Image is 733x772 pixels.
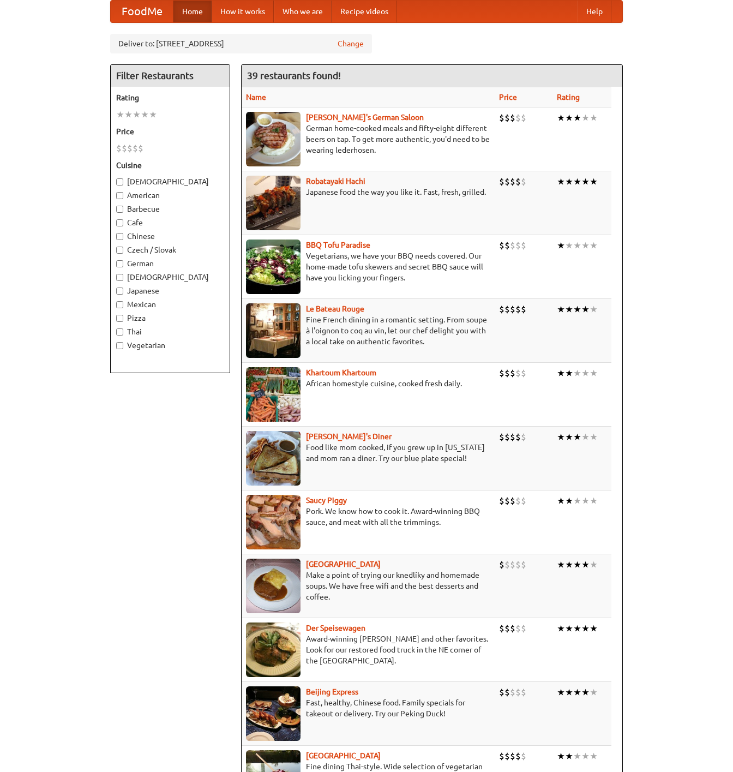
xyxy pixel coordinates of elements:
a: Khartoum Khartoum [306,368,376,377]
img: czechpoint.jpg [246,559,301,613]
li: ★ [557,176,565,188]
li: ★ [590,750,598,762]
a: Help [578,1,611,22]
li: $ [504,750,510,762]
li: ★ [557,750,565,762]
li: ★ [573,240,581,252]
input: Czech / Slovak [116,247,123,254]
li: $ [515,686,521,698]
h5: Rating [116,92,224,103]
li: $ [499,240,504,252]
li: ★ [590,176,598,188]
li: $ [504,559,510,571]
a: How it works [212,1,274,22]
li: ★ [573,176,581,188]
li: $ [510,303,515,315]
b: Saucy Piggy [306,496,347,505]
label: German [116,258,224,269]
input: Mexican [116,301,123,308]
li: ★ [565,431,573,443]
img: khartoum.jpg [246,367,301,422]
li: ★ [557,367,565,379]
li: $ [504,686,510,698]
li: $ [499,176,504,188]
li: ★ [557,431,565,443]
p: Fine French dining in a romantic setting. From soupe à l'oignon to coq au vin, let our chef delig... [246,314,490,347]
li: $ [521,176,526,188]
li: ★ [573,623,581,635]
p: Food like mom cooked, if you grew up in [US_STATE] and mom ran a diner. Try our blue plate special! [246,442,490,464]
li: $ [504,303,510,315]
li: ★ [565,623,573,635]
label: Chinese [116,231,224,242]
li: ★ [590,303,598,315]
li: $ [499,495,504,507]
li: $ [521,623,526,635]
a: [PERSON_NAME]'s German Saloon [306,113,424,122]
li: $ [504,623,510,635]
li: ★ [581,686,590,698]
li: $ [499,303,504,315]
a: [GEOGRAPHIC_DATA] [306,560,381,568]
li: $ [138,142,143,154]
b: Beijing Express [306,687,358,696]
li: $ [515,495,521,507]
li: ★ [590,623,598,635]
li: ★ [573,112,581,124]
label: Japanese [116,285,224,296]
li: $ [499,431,504,443]
img: sallys.jpg [246,431,301,486]
label: Barbecue [116,204,224,214]
label: [DEMOGRAPHIC_DATA] [116,272,224,283]
p: African homestyle cuisine, cooked fresh daily. [246,378,490,389]
p: Japanese food the way you like it. Fast, fresh, grilled. [246,187,490,198]
a: Name [246,93,266,101]
label: [DEMOGRAPHIC_DATA] [116,176,224,187]
li: $ [133,142,138,154]
a: Der Speisewagen [306,624,365,632]
li: ★ [557,623,565,635]
li: ★ [573,495,581,507]
li: $ [515,240,521,252]
img: esthers.jpg [246,112,301,166]
li: $ [521,559,526,571]
label: American [116,190,224,201]
li: $ [521,367,526,379]
ng-pluralize: 39 restaurants found! [247,70,341,81]
li: ★ [565,240,573,252]
li: $ [127,142,133,154]
li: ★ [557,112,565,124]
li: ★ [581,559,590,571]
a: Le Bateau Rouge [306,304,364,313]
li: ★ [141,109,149,121]
li: ★ [581,623,590,635]
input: Barbecue [116,206,123,213]
li: ★ [124,109,133,121]
input: Cafe [116,219,123,226]
li: ★ [565,750,573,762]
label: Cafe [116,217,224,228]
input: [DEMOGRAPHIC_DATA] [116,178,123,185]
label: Pizza [116,313,224,324]
input: [DEMOGRAPHIC_DATA] [116,274,123,281]
b: [PERSON_NAME]'s Diner [306,432,392,441]
li: $ [499,367,504,379]
a: Home [173,1,212,22]
li: ★ [557,686,565,698]
a: [GEOGRAPHIC_DATA] [306,751,381,760]
li: $ [504,431,510,443]
li: ★ [581,240,590,252]
label: Mexican [116,299,224,310]
li: $ [515,623,521,635]
li: $ [510,240,515,252]
input: Vegetarian [116,342,123,349]
li: $ [515,303,521,315]
li: $ [515,112,521,124]
li: $ [504,367,510,379]
h4: Filter Restaurants [111,65,230,87]
li: ★ [573,750,581,762]
img: tofuparadise.jpg [246,240,301,294]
